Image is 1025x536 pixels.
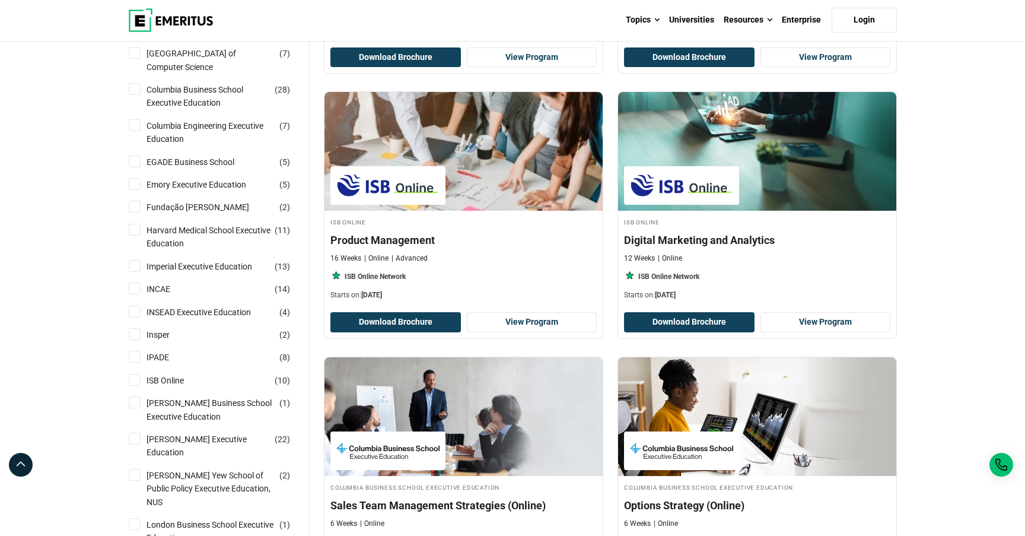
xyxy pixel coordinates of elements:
[654,519,678,529] p: Online
[147,328,193,341] a: Insper
[147,178,270,191] a: Emory Executive Education
[330,482,597,492] h4: Columbia Business School Executive Education
[147,433,298,459] a: [PERSON_NAME] Executive Education
[279,156,290,169] span: ( )
[658,253,682,264] p: Online
[330,47,461,68] button: Download Brochure
[467,312,597,332] a: View Program
[147,156,258,169] a: EGADE Business School
[624,290,890,300] p: Starts on:
[282,520,287,529] span: 1
[391,253,428,264] p: Advanced
[147,260,276,273] a: Imperial Executive Education
[282,157,287,167] span: 5
[275,83,290,96] span: ( )
[832,8,897,33] a: Login
[275,224,290,237] span: ( )
[638,272,699,282] p: ISB Online Network
[147,374,208,387] a: ISB Online
[630,172,733,199] img: ISB Online
[336,172,440,199] img: ISB Online
[147,283,194,296] a: INCAE
[279,119,290,132] span: ( )
[147,397,298,423] a: [PERSON_NAME] Business School Executive Education
[324,92,603,306] a: Product Design and Innovation Course by ISB Online - August 13, 2025 ISB Online ISB Online Produc...
[624,233,890,248] h4: Digital Marketing and Analytics
[275,260,290,273] span: ( )
[279,178,290,191] span: ( )
[275,283,290,296] span: ( )
[630,437,733,464] img: Columbia Business School Executive Education
[618,92,896,211] img: Digital Marketing and Analytics | Online Digital Marketing Course
[330,519,357,529] p: 6 Weeks
[282,307,287,317] span: 4
[467,47,597,68] a: View Program
[330,217,597,227] h4: ISB Online
[147,306,275,319] a: INSEAD Executive Education
[282,202,287,212] span: 2
[360,519,384,529] p: Online
[330,253,361,264] p: 16 Weeks
[760,47,891,68] a: View Program
[282,49,287,58] span: 7
[279,47,290,60] span: ( )
[147,224,298,250] a: Harvard Medical School Executive Education
[147,351,193,364] a: IPADE
[618,92,896,306] a: Digital Marketing Course by ISB Online - August 13, 2025 ISB Online ISB Online Digital Marketing ...
[147,83,298,110] a: Columbia Business School Executive Education
[278,376,287,385] span: 10
[282,471,287,480] span: 2
[279,201,290,214] span: ( )
[147,469,298,509] a: [PERSON_NAME] Yew School of Public Policy Executive Education, NUS
[345,272,406,282] p: ISB Online Network
[279,518,290,531] span: ( )
[282,330,287,340] span: 2
[330,312,461,332] button: Download Brochure
[278,85,287,94] span: 28
[279,351,290,364] span: ( )
[330,233,597,248] h4: Product Management
[278,226,287,235] span: 11
[275,374,290,387] span: ( )
[330,498,597,513] h4: Sales Team Management Strategies (Online)
[278,284,287,294] span: 14
[624,312,755,332] button: Download Brochure
[330,290,597,300] p: Starts on:
[279,397,290,410] span: ( )
[324,92,603,211] img: Product Management | Online Product Design and Innovation Course
[336,437,440,464] img: Columbia Business School Executive Education
[624,217,890,227] h4: ISB Online
[624,47,755,68] button: Download Brochure
[361,291,382,299] span: [DATE]
[618,357,896,476] img: Options Strategy (Online) | Online Finance Course
[324,357,603,476] img: Sales Team Management Strategies (Online) | Online Sales and Marketing Course
[624,519,651,529] p: 6 Weeks
[364,253,389,264] p: Online
[282,121,287,131] span: 7
[278,262,287,271] span: 13
[279,306,290,319] span: ( )
[147,119,298,146] a: Columbia Engineering Executive Education
[655,291,676,299] span: [DATE]
[279,469,290,482] span: ( )
[624,498,890,513] h4: Options Strategy (Online)
[624,482,890,492] h4: Columbia Business School Executive Education
[279,328,290,341] span: ( )
[278,434,287,444] span: 22
[760,312,891,332] a: View Program
[147,47,298,74] a: [GEOGRAPHIC_DATA] of Computer Science
[147,201,273,214] a: Fundação [PERSON_NAME]
[624,253,655,264] p: 12 Weeks
[282,353,287,362] span: 8
[282,398,287,408] span: 1
[275,433,290,446] span: ( )
[282,180,287,189] span: 5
